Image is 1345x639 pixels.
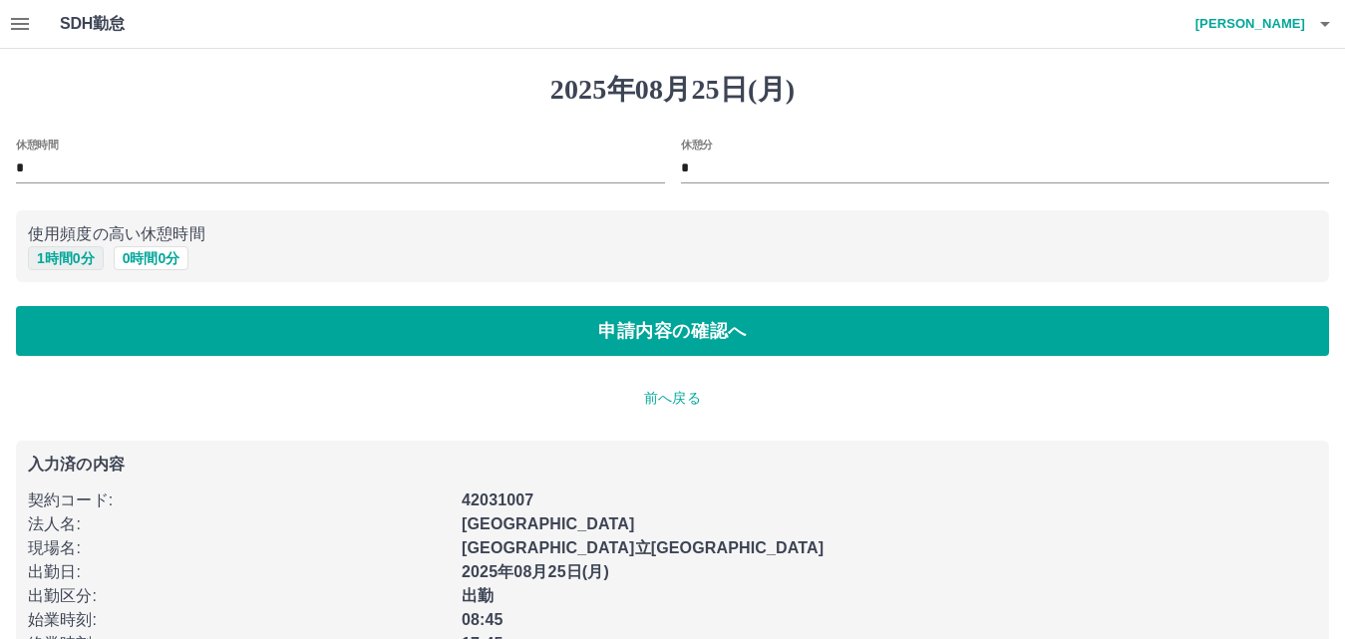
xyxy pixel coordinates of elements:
[462,611,504,628] b: 08:45
[462,587,494,604] b: 出勤
[28,222,1317,246] p: 使用頻度の高い休憩時間
[28,457,1317,473] p: 入力済の内容
[462,563,609,580] b: 2025年08月25日(月)
[28,246,104,270] button: 1時間0分
[16,73,1329,107] h1: 2025年08月25日(月)
[28,584,450,608] p: 出勤区分 :
[28,608,450,632] p: 始業時刻 :
[462,491,533,508] b: 42031007
[16,137,58,152] label: 休憩時間
[28,488,450,512] p: 契約コード :
[28,536,450,560] p: 現場名 :
[462,539,824,556] b: [GEOGRAPHIC_DATA]立[GEOGRAPHIC_DATA]
[28,512,450,536] p: 法人名 :
[28,560,450,584] p: 出勤日 :
[114,246,189,270] button: 0時間0分
[16,306,1329,356] button: 申請内容の確認へ
[16,388,1329,409] p: 前へ戻る
[681,137,713,152] label: 休憩分
[462,515,635,532] b: [GEOGRAPHIC_DATA]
